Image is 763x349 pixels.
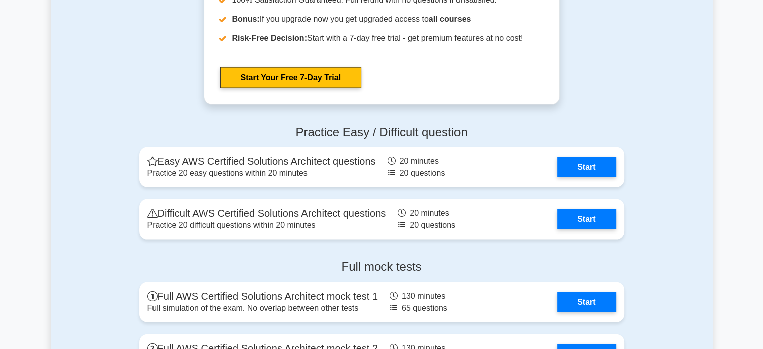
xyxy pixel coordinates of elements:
[557,209,616,229] a: Start
[557,157,616,177] a: Start
[139,125,624,140] h4: Practice Easy / Difficult question
[557,292,616,312] a: Start
[139,260,624,274] h4: Full mock tests
[220,67,361,88] a: Start Your Free 7-Day Trial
